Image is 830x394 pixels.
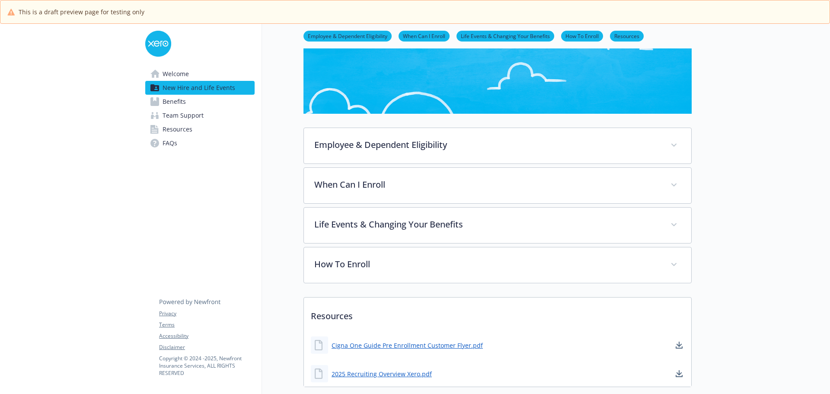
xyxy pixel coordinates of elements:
[674,340,684,350] a: download document
[674,368,684,379] a: download document
[159,321,254,329] a: Terms
[159,310,254,317] a: Privacy
[314,258,660,271] p: How To Enroll
[399,32,450,40] a: When Can I Enroll
[332,369,432,378] a: 2025 Recruiting Overview Xero.pdf
[145,81,255,95] a: New Hire and Life Events
[163,95,186,109] span: Benefits
[159,332,254,340] a: Accessibility
[163,81,235,95] span: New Hire and Life Events
[145,67,255,81] a: Welcome
[304,128,691,163] div: Employee & Dependent Eligibility
[304,168,691,203] div: When Can I Enroll
[610,32,644,40] a: Resources
[145,136,255,150] a: FAQs
[145,95,255,109] a: Benefits
[314,218,660,231] p: Life Events & Changing Your Benefits
[159,343,254,351] a: Disclaimer
[456,32,554,40] a: Life Events & Changing Your Benefits
[561,32,603,40] a: How To Enroll
[163,136,177,150] span: FAQs
[304,208,691,243] div: Life Events & Changing Your Benefits
[314,178,660,191] p: When Can I Enroll
[304,298,691,330] p: Resources
[304,247,691,283] div: How To Enroll
[314,138,660,151] p: Employee & Dependent Eligibility
[163,122,192,136] span: Resources
[163,109,204,122] span: Team Support
[145,122,255,136] a: Resources
[19,7,144,16] span: This is a draft preview page for testing only
[145,109,255,122] a: Team Support
[159,355,254,377] p: Copyright © 2024 - 2025 , Newfront Insurance Services, ALL RIGHTS RESERVED
[163,67,189,81] span: Welcome
[303,32,392,40] a: Employee & Dependent Eligibility
[332,341,483,350] a: Cigna One Guide Pre Enrollment Customer Flyer.pdf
